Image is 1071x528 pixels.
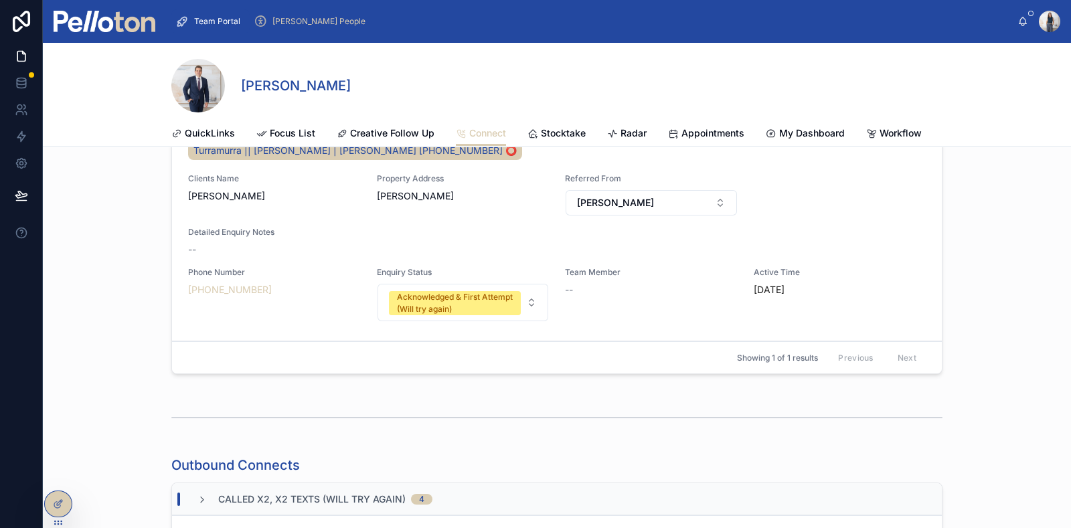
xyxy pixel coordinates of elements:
a: [PHONE_NUMBER] [188,283,272,296]
a: Radar [607,121,647,148]
a: Stocktake [527,121,586,148]
img: App logo [54,11,155,32]
a: Appointments [668,121,744,148]
span: Turramurra || [PERSON_NAME] | [PERSON_NAME] [PHONE_NUMBER] ⭕️ [193,144,517,157]
h1: [PERSON_NAME] [241,76,351,95]
div: 4 [419,494,424,505]
span: Team Member [565,267,738,278]
a: Creative Follow Up [337,121,434,148]
div: scrollable content [166,7,1017,36]
span: -- [188,243,196,256]
span: Property Address [377,173,550,184]
span: Phone Number [188,267,361,278]
span: Enquiry Status [377,267,550,278]
span: Active Time [754,267,926,278]
span: Appointments [681,126,744,140]
a: [PERSON_NAME] People [250,9,375,33]
span: -- [565,283,573,296]
span: [PERSON_NAME] [188,189,361,203]
a: Turramurra || [PERSON_NAME] | [PERSON_NAME] [PHONE_NUMBER] ⭕️ [188,141,522,160]
div: Acknowledged & First Attempt (Will try again) [397,291,513,315]
span: Team Portal [194,16,240,27]
p: [DATE] [754,283,785,296]
span: Showing 1 of 1 results [737,353,818,363]
a: My Dashboard [766,121,845,148]
span: Workflow [880,126,922,140]
span: Connect [469,126,506,140]
span: QuickLinks [185,126,235,140]
span: [PERSON_NAME] [377,189,550,203]
a: QuickLinks [171,121,235,148]
span: Radar [621,126,647,140]
span: My Dashboard [779,126,845,140]
a: Turramurra || [PERSON_NAME] | [PERSON_NAME] [PHONE_NUMBER] ⭕️Clients Name[PERSON_NAME]Property Ad... [172,120,942,341]
span: Focus List [270,126,315,140]
a: Connect [456,121,506,147]
span: Clients Name [188,173,361,184]
button: Select Button [378,284,549,321]
span: Creative Follow Up [350,126,434,140]
button: Select Button [566,190,737,215]
a: Team Portal [171,9,250,33]
span: [PERSON_NAME] People [272,16,365,27]
a: Workflow [866,121,922,148]
span: Detailed Enquiry Notes [188,227,926,238]
span: Stocktake [541,126,586,140]
a: Focus List [256,121,315,148]
span: [PERSON_NAME] [577,196,654,209]
h1: Outbound Connects [171,456,300,474]
span: Referred From [565,173,738,184]
span: Called x2, x2 texts (Will try again) [218,493,406,506]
